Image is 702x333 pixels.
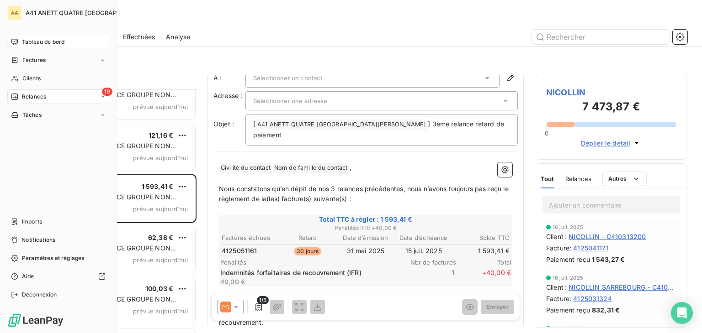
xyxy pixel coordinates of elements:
[149,131,173,139] span: 121,16 €
[26,9,197,16] span: A41 ANETT QUATRE [GEOGRAPHIC_DATA][PERSON_NAME]
[7,35,109,49] a: Tableau de bord
[553,275,583,281] span: 16 juil. 2025
[22,38,64,46] span: Tableau de bord
[219,185,511,203] span: Nous constatons qu’en dépit de nos 3 relances précédentes, nous n’avons toujours pas reçu le règl...
[145,285,173,292] span: 100,03 €
[602,172,647,186] button: Autres
[65,193,176,210] span: PLAN DE RELANCE GROUPE NON AUTOMATIQUE
[569,232,646,241] span: NICOLLIN - C410313200
[541,175,554,182] span: Tout
[532,30,669,44] input: Rechercher
[166,32,190,42] span: Analyse
[573,294,612,303] span: 4125031324
[257,296,269,304] span: 1/5
[337,233,394,243] th: Date d’émission
[573,243,609,253] span: 4125041171
[133,154,188,161] span: prévue aujourd’hui
[279,233,336,243] th: Retard
[220,215,511,224] span: Total TTC à régler : 1 593,41 €
[546,243,571,253] span: Facture :
[546,305,590,315] span: Paiement reçu
[7,214,109,229] a: Imports
[453,246,510,256] td: 1 593,41 €
[213,92,242,99] span: Adresse :
[22,254,84,262] span: Paramètres et réglages
[481,300,514,314] button: Envoyer
[546,255,590,264] span: Paiement reçu
[219,163,272,173] span: Civilité du contact
[44,89,197,333] div: grid
[22,272,34,281] span: Aide
[395,246,452,256] td: 15 juil. 2025
[256,120,427,130] span: A41 ANETT QUATRE [GEOGRAPHIC_DATA][PERSON_NAME]
[65,91,176,108] span: PLAN DE RELANCE GROUPE NON AUTOMATIQUE
[133,205,188,213] span: prévue aujourd’hui
[65,295,176,312] span: PLAN DE RELANCE GROUPE NON AUTOMATIQUE
[7,108,109,122] a: Tâches
[21,236,55,244] span: Notifications
[133,103,188,110] span: prévue aujourd’hui
[7,89,109,104] a: 19Relances
[7,5,22,20] div: AA
[456,259,511,266] span: Total
[220,259,401,266] span: Pénalités
[213,73,245,83] label: À :
[671,302,693,324] div: Open Intercom Messenger
[569,282,676,292] span: NICOLLIN SARREBOURG - C410818000
[7,269,109,284] a: Aide
[102,88,112,96] span: 19
[399,268,454,286] span: 1
[456,268,511,286] span: + 40,00 €
[7,71,109,86] a: Clients
[133,256,188,264] span: prévue aujourd’hui
[7,313,64,328] img: Logo LeanPay
[22,291,57,299] span: Déconnexion
[7,53,109,68] a: Factures
[133,307,188,315] span: prévue aujourd’hui
[581,138,631,148] span: Déplier le détail
[142,182,174,190] span: 1 593,41 €
[546,99,676,117] h3: 7 473,87 €
[578,138,644,148] button: Déplier le détail
[221,233,278,243] th: Factures échues
[565,175,591,182] span: Relances
[7,251,109,265] a: Paramètres et réglages
[553,326,583,331] span: 16 juil. 2025
[592,305,620,315] span: 832,31 €
[546,232,567,241] span: Client :
[220,224,511,232] span: Pénalités IFR : + 40,00 €
[22,74,41,83] span: Clients
[222,246,257,255] span: 4125051161
[253,120,506,139] span: ] 3ème relance retard de paiement
[213,120,234,128] span: Objet :
[65,142,176,159] span: PLAN DE RELANCE GROUPE NON AUTOMATIQUE
[148,234,173,241] span: 62,38 €
[546,282,567,292] span: Client :
[395,233,452,243] th: Date d’échéance
[22,218,42,226] span: Imports
[220,268,398,277] p: Indemnités forfaitaires de recouvrement (IFR)
[22,111,42,119] span: Tâches
[546,294,571,303] span: Facture :
[22,93,46,101] span: Relances
[546,86,676,99] span: NICOLLIN
[273,163,349,173] span: Nom de famille du contact
[592,255,625,264] span: 1 543,27 €
[65,244,176,261] span: PLAN DE RELANCE GROUPE NON AUTOMATIQUE
[253,120,255,128] span: [
[453,233,510,243] th: Solde TTC
[253,74,322,82] span: Sélectionner un contact
[337,246,394,256] td: 31 mai 2025
[253,97,328,104] span: Sélectionner une adresse
[220,277,398,286] p: 40,00 €
[123,32,155,42] span: Effectuées
[401,259,456,266] span: Nbr de factures
[545,130,548,137] span: 0
[294,247,321,255] span: 30 jours
[22,56,46,64] span: Factures
[350,163,351,171] span: ,
[553,224,583,230] span: 16 juil. 2025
